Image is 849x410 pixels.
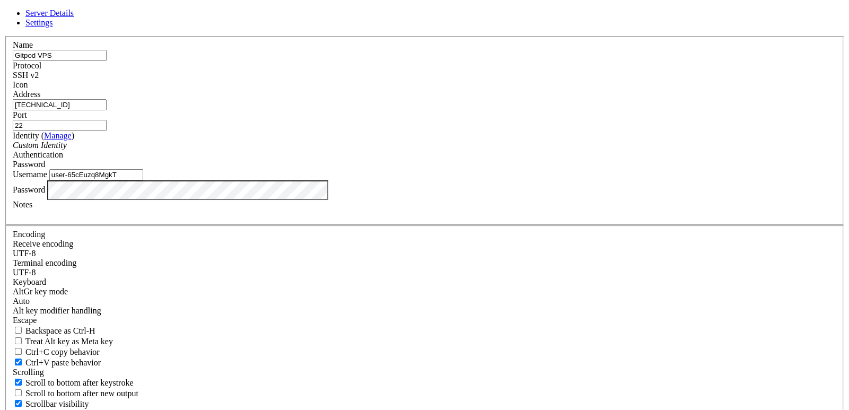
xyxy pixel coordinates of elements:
[13,258,76,267] label: The default terminal encoding. ISO-2022 enables character map translations (like graphics maps). ...
[13,71,836,80] div: SSH v2
[4,248,711,257] x-row: New release '24.04.3 LTS' available.
[4,22,225,31] span: System information as of Вс 31 авг 2025 13:14:49 UTC
[44,131,72,140] a: Manage
[25,399,89,408] span: Scrollbar visibility
[4,311,711,320] x-row: It is required for saving/loading search history or cursor positions.
[13,170,47,179] label: Username
[4,221,352,229] span: 15 дополнительных обновлений безопасности могут быть применены с помощью ESM Apps.
[15,327,22,334] input: Backspace as Ctrl-H
[4,85,711,94] x-row: Users logged in: 0
[4,329,711,338] x-row: : $
[4,293,711,302] x-row: : $ nano [DOMAIN_NAME]
[13,249,836,258] div: UTF-8
[25,18,53,27] a: Settings
[13,110,27,119] label: Port
[13,185,45,194] label: Password
[25,389,138,398] span: Scroll to bottom after new output
[13,296,836,306] div: Auto
[13,287,68,296] label: Set the expected encoding for data received from the host. If the encodings do not match, visual ...
[13,249,36,258] span: UTF-8
[25,8,74,18] a: Server Details
[13,40,33,49] label: Name
[13,296,30,306] span: Auto
[4,257,711,266] x-row: Run 'do-release-upgrade' to upgrade to it.
[25,337,113,346] span: Treat Alt key as Meta key
[25,326,95,335] span: Backspace as Ctrl-H
[13,160,45,169] span: Password
[15,359,22,365] input: Ctrl+V paste behavior
[15,337,22,344] input: Treat Alt key as Meta key
[13,80,28,89] label: Icon
[13,239,73,248] label: Set the expected encoding for data received from the host. If the encodings do not match, visual ...
[13,141,67,150] i: Custom Identity
[4,121,711,130] x-row: => / is using 100.0% of 96.73GB
[15,400,22,407] input: Scrollbar visibility
[4,149,711,158] x-row: just raised the bar for easy, resilient and secure K8s cluster deployment.
[13,316,37,325] span: Escape
[13,347,100,356] label: Ctrl-C copies if true, send ^C to host if false. Ctrl-Shift-C sends ^C to host if true, copies if...
[15,389,22,396] input: Scroll to bottom after new output
[13,131,74,140] label: Identity
[13,378,134,387] label: Whether to scroll to the bottom on any keystroke.
[4,230,255,238] span: Подробнее о включении службы ESM Apps at [URL][DOMAIN_NAME]
[15,379,22,386] input: Scroll to bottom after keystroke
[13,277,46,286] label: Keyboard
[13,268,36,277] span: UTF-8
[4,67,711,76] x-row: Swap usage: 0%
[4,139,711,149] x-row: * Strictly confined Kubernetes makes edge and IoT secure. Learn how MicroK8s
[4,58,711,67] x-row: Memory usage: 10%
[41,131,74,140] span: ( )
[4,302,711,311] x-row: Unable to create directory /home/ubuntu/.local/share/nano/: No space left on device
[4,284,711,293] x-row: Last login: [DATE] from [TECHNICAL_ID]
[13,90,40,99] label: Address
[13,326,95,335] label: If true, the backspace should send BS ('\x08', aka ^H). Otherwise the backspace key should send '...
[49,169,143,180] input: Login Username
[4,49,711,58] x-row: Usage of /: 100.0% of 96.73GB
[4,167,711,176] x-row: [URL][DOMAIN_NAME]
[25,378,134,387] span: Scroll to bottom after keystroke
[13,71,39,80] span: SSH v2
[4,103,711,112] x-row: IPv6 address for ens3: [TECHNICAL_ID]
[94,329,98,338] div: (20, 36)
[4,76,711,85] x-row: Processes: 178
[13,200,32,209] label: Notes
[4,4,711,13] x-row: * Support: [URL][DOMAIN_NAME]
[13,61,41,70] label: Protocol
[13,230,45,239] label: Encoding
[13,306,101,315] label: Controls how the Alt key is handled. Escape: Send an ESC prefix. 8-Bit: Add 128 to the typed char...
[4,40,711,49] x-row: System load: 0.07
[13,50,107,61] input: Server Name
[4,185,301,193] span: Расширенное поддержание безопасности (ESM) для Applications выключено.
[13,399,89,408] label: The vertical scrollbar mode.
[13,150,63,159] label: Authentication
[13,337,113,346] label: Whether the Alt key acts as a Meta key or as a distinct Alt key.
[13,99,107,110] input: Host Name or IP
[13,141,836,150] div: Custom Identity
[15,348,22,355] input: Ctrl+C copy behavior
[25,347,100,356] span: Ctrl+C copy behavior
[76,293,81,301] span: ~
[13,120,107,131] input: Port Number
[13,160,836,169] div: Password
[13,268,836,277] div: UTF-8
[4,329,72,337] span: ubuntu@b2-15-de1
[4,293,72,301] span: ubuntu@b2-15-de1
[13,389,138,398] label: Scroll to bottom after new output.
[4,203,195,211] span: 0 обновлений может быть применено немедленно.
[13,368,44,377] label: Scrolling
[25,358,101,367] span: Ctrl+V paste behavior
[76,329,81,337] span: ~
[4,94,711,103] x-row: IPv4 address for ens3: [TECHNICAL_ID]
[13,316,836,325] div: Escape
[13,358,101,367] label: Ctrl+V pastes if true, sends ^V to host if false. Ctrl+Shift+V sends ^V to host if true, pastes i...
